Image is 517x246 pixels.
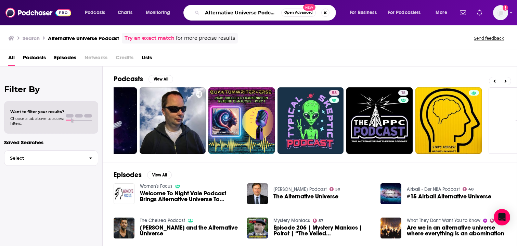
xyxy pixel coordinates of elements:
img: Podchaser - Follow, Share and Rate Podcasts [5,6,71,19]
a: Are we in an alternative universe where everything is an abomination [407,225,506,236]
span: Open Advanced [284,11,313,14]
div: Open Intercom Messenger [494,209,510,225]
span: Choose a tab above to access filters. [10,116,64,126]
a: Episode 206 | Mystery Maniacs | Poirot | “The Veiled Lady” | Alternative Universe Kool-Aid Man! [273,225,372,236]
a: Lists [142,52,152,66]
a: What They Don't Want You to Know [407,218,480,223]
a: Charts [113,7,137,18]
button: Send feedback [472,35,506,41]
span: Want to filter your results? [10,109,64,114]
a: Episodes [54,52,76,66]
button: View All [148,75,173,83]
img: Micky B and the Alternative Universe [114,218,134,238]
a: 50 [329,187,340,191]
img: User Profile [493,5,508,20]
button: open menu [141,7,179,18]
span: for more precise results [176,34,235,42]
a: #15 Airball Alternative Universe [407,194,491,199]
span: 50 [335,188,340,191]
span: More [436,8,447,17]
button: open menu [345,7,385,18]
h2: Filter By [4,84,98,94]
a: Podcasts [23,52,46,66]
button: Show profile menu [493,5,508,20]
a: Barak Lurie Podcast [273,186,327,192]
span: Networks [85,52,107,66]
button: open menu [431,7,456,18]
svg: Add a profile image [503,5,508,11]
a: 48 [463,187,474,191]
span: 58 [332,90,337,97]
input: Search podcasts, credits, & more... [202,7,281,18]
div: Search podcasts, credits, & more... [190,5,342,21]
a: 49 [490,219,501,223]
img: Are we in an alternative universe where everything is an abomination [380,218,401,238]
button: View All [147,171,172,179]
a: Welcome To Night Vale Podcast Brings Alternative Universe To Albuquerque [140,190,239,202]
a: Airball - Der NBA Podcast [407,186,460,192]
span: [PERSON_NAME] and the Alternative Universe [140,225,239,236]
a: Micky B and the Alternative Universe [140,225,239,236]
span: Logged in as ellerylsmith123 [493,5,508,20]
a: Show notifications dropdown [474,7,485,19]
h2: Episodes [114,171,142,179]
span: 18 [401,90,405,97]
a: Try an exact match [125,34,175,42]
button: Open AdvancedNew [281,9,316,17]
span: Episode 206 | Mystery Maniacs | Poirot | “The Veiled [DEMOGRAPHIC_DATA]” | Alternative Universe K... [273,225,372,236]
p: Saved Searches [4,139,98,146]
a: PodcastsView All [114,75,173,83]
h3: Alternative Universe Podcast [48,35,119,41]
span: Charts [118,8,132,17]
img: Welcome To Night Vale Podcast Brings Alternative Universe To Albuquerque [114,183,134,204]
span: Select [4,156,83,160]
a: The Alternative Universe [273,194,338,199]
a: Women's Focus [140,183,172,189]
img: Episode 206 | Mystery Maniacs | Poirot | “The Veiled Lady” | Alternative Universe Kool-Aid Man! [247,218,268,238]
a: 18 [346,87,413,154]
span: Welcome To Night Vale Podcast Brings Alternative Universe To [GEOGRAPHIC_DATA] [140,190,239,202]
a: Mystery Maniacs [273,218,310,223]
a: The Chelsea Podcast [140,218,185,223]
h3: Search [23,35,40,41]
span: Podcasts [85,8,105,17]
h2: Podcasts [114,75,143,83]
span: Credits [116,52,133,66]
a: EpisodesView All [114,171,172,179]
span: 57 [319,219,323,222]
span: For Business [350,8,377,17]
img: #15 Airball Alternative Universe [380,183,401,204]
a: 58 [329,90,339,96]
a: All [8,52,15,66]
button: open menu [80,7,114,18]
a: 58 [277,87,344,154]
a: 57 [313,219,324,223]
a: Show notifications dropdown [457,7,469,19]
img: The Alternative Universe [247,183,268,204]
button: Select [4,150,98,166]
a: 18 [398,90,408,96]
span: For Podcasters [388,8,421,17]
button: open menu [384,7,431,18]
span: 48 [468,188,474,191]
span: New [303,4,315,11]
span: Monitoring [146,8,170,17]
